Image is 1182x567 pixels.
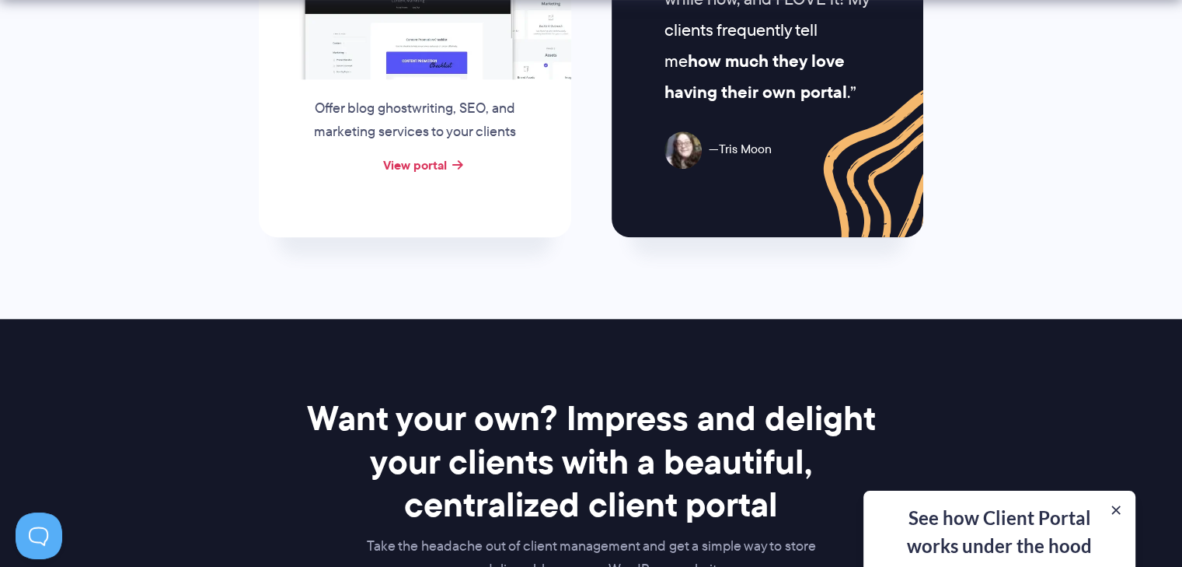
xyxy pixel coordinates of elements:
[709,138,772,161] span: Tris Moon
[664,48,847,105] strong: how much they love having their own portal
[297,97,533,144] p: Offer blog ghostwriting, SEO, and marketing services to your clients
[16,513,62,559] iframe: Toggle Customer Support
[281,397,901,526] h2: Want your own? Impress and delight your clients with a beautiful, centralized client portal
[383,156,447,174] a: View portal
